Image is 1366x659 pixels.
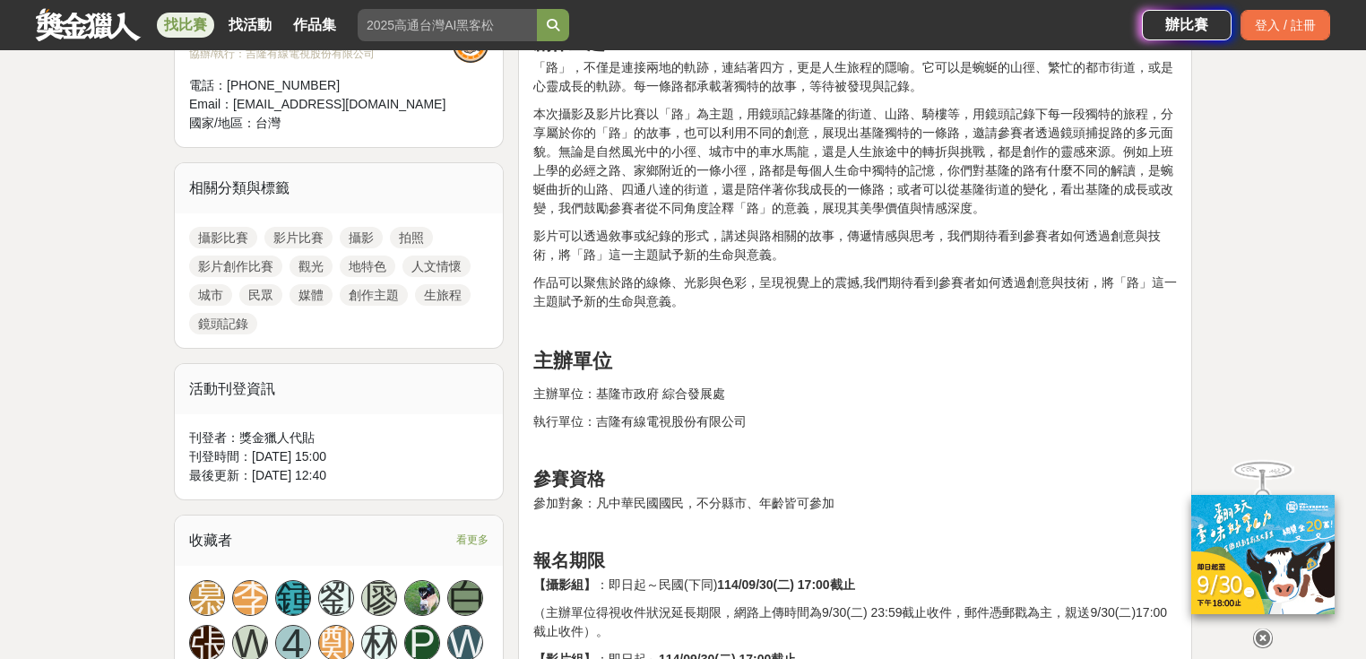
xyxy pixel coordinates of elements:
a: 城市 [189,284,232,306]
a: 拍照 [390,227,433,248]
a: 白 [447,580,483,616]
a: 地特色 [340,256,395,277]
div: 刊登時間： [DATE] 15:00 [189,447,488,466]
strong: 報名期限 [533,551,605,570]
a: 找比賽 [157,13,214,38]
a: 生旅程 [415,284,471,306]
strong: 創作主題 [533,33,605,53]
a: 劉 [318,580,354,616]
strong: 主辦單位 [533,350,612,372]
div: Email： [EMAIL_ADDRESS][DOMAIN_NAME] [189,95,453,114]
span: 看更多 [456,530,488,550]
p: ：即日起～民國(下同) [533,576,1177,594]
input: 2025高通台灣AI黑客松 [358,9,537,41]
p: （主辦單位得視收件狀況延長期限，網路上傳時間為9/30(二) 23:59截止收件，郵件憑郵戳為主，親送9/30(二)17:00截止收件）。 [533,603,1177,641]
a: 影片比賽 [264,227,333,248]
div: 活動刊登資訊 [175,364,503,414]
a: 媒體 [290,284,333,306]
p: 主辦單位：基隆市政府 綜合發展處 [533,385,1177,403]
p: 「路」，不僅是連接兩地的軌跡，連結著四方，更是人生旅程的隱喻。它可以是蜿蜒的山徑、繁忙的都市街道，或是心靈成長的軌跡。每一條路都承載著獨特的故事，等待被發現與記錄。 [533,58,1177,96]
strong: 參賽資格 [533,469,605,489]
span: 台灣 [255,116,281,130]
strong: 【攝影組】 [533,577,596,592]
div: 登入 / 註冊 [1241,10,1330,40]
a: 鏡頭記錄 [189,313,257,334]
a: Avatar [404,580,440,616]
a: 人文情懷 [402,256,471,277]
div: 最後更新： [DATE] 12:40 [189,466,488,485]
a: 創作主題 [340,284,408,306]
span: 收藏者 [189,533,232,548]
p: 作品可以聚焦於路的線條、光影與色彩，呈現視覺上的震撼,我們期待看到參賽者如何透過創意與技術，將「路」這一主題賦予新的生命與意義。 [533,273,1177,311]
p: 執行單位：吉隆有線電視股份有限公司 [533,412,1177,431]
a: 辦比賽 [1142,10,1232,40]
a: 鍾 [275,580,311,616]
a: 找活動 [221,13,279,38]
img: Avatar [405,581,439,615]
span: 國家/地區： [189,116,255,130]
a: 觀光 [290,256,333,277]
a: 廖 [361,580,397,616]
a: 攝影 [340,227,383,248]
p: 影片可以透過敘事或紀錄的形式，講述與路相關的故事，傳遞情感與思考，我們期待看到參賽者如何透過創意與技術，將「路」這一主題賦予新的生命與意義。 [533,227,1177,264]
a: 民眾 [239,284,282,306]
a: 李 [232,580,268,616]
p: 本次攝影及影片比賽以「路」為主題，用鏡頭記錄基隆的街道、山路、騎樓等，用鏡頭記錄下每一段獨特的旅程，分享屬於你的「路」的故事，也可以利用不同的創意，展現出基隆獨特的一條路，邀請參賽者透過鏡頭捕捉... [533,105,1177,218]
a: 慕 [189,580,225,616]
div: 相關分類與標籤 [175,163,503,213]
a: 攝影比賽 [189,227,257,248]
div: 協辦/執行： 吉隆有線電視股份有限公司 [189,46,453,62]
img: ff197300-f8ee-455f-a0ae-06a3645bc375.jpg [1191,495,1335,614]
a: 作品集 [286,13,343,38]
p: 參加對象：凡中華民國國民，不分縣市、年齡皆可參加 [533,494,1177,513]
a: 影片創作比賽 [189,256,282,277]
div: 刊登者： 獎金獵人代貼 [189,429,488,447]
strong: 114/09/30(二) 17:00截止 [717,577,854,592]
div: 電話： [PHONE_NUMBER] [189,76,453,95]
